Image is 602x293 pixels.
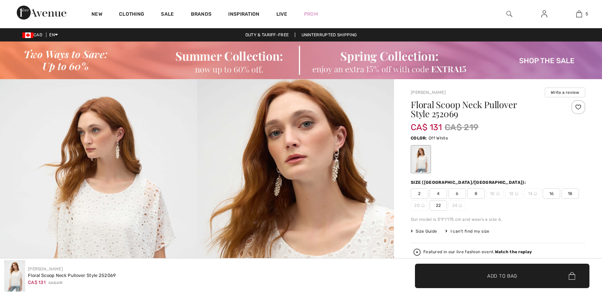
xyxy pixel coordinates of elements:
[49,32,58,37] span: EN
[411,179,527,186] div: Size ([GEOGRAPHIC_DATA]/[GEOGRAPHIC_DATA]):
[191,11,212,18] a: Brands
[505,188,522,199] span: 12
[415,264,589,288] button: Add to Bag
[524,188,541,199] span: 14
[91,11,102,18] a: New
[445,228,489,234] div: I can't find my size
[17,6,66,20] img: 1ère Avenue
[545,88,585,97] button: Write a review
[487,272,517,279] span: Add to Bag
[119,11,144,18] a: Clothing
[495,249,532,254] strong: Watch the replay
[228,11,259,18] span: Inspiration
[506,10,512,18] img: search the website
[421,204,425,207] img: ring-m.svg
[467,188,485,199] span: 8
[459,204,462,207] img: ring-m.svg
[411,216,585,223] div: Our model is 5'9"/175 cm and wears a size 6.
[586,11,588,17] span: 5
[486,188,504,199] span: 10
[568,272,575,280] img: Bag.svg
[423,250,532,254] div: Featured in our live fashion event.
[28,266,63,271] a: [PERSON_NAME]
[536,10,553,18] a: Sign In
[414,249,421,256] img: Watch the replay
[411,90,446,95] a: [PERSON_NAME]
[22,32,34,38] img: Canadian Dollar
[411,136,427,141] span: Color:
[541,10,547,18] img: My Info
[28,272,116,279] div: Floral Scoop Neck Pullover Style 252069
[28,280,46,285] span: CA$ 131
[412,146,430,172] div: Off White
[534,192,537,195] img: ring-m.svg
[448,200,466,211] span: 24
[515,192,518,195] img: ring-m.svg
[430,200,447,211] span: 22
[562,10,596,18] a: 5
[304,10,318,18] a: Prom
[576,10,582,18] img: My Bag
[496,192,500,195] img: ring-m.svg
[543,188,560,199] span: 16
[411,115,442,132] span: CA$ 131
[276,10,287,18] a: Live
[161,11,174,18] a: Sale
[411,100,556,118] h1: Floral Scoop Neck Pullover Style 252069
[411,188,428,199] span: 2
[445,121,478,134] span: CA$ 219
[411,200,428,211] span: 20
[448,188,466,199] span: 6
[411,228,437,234] span: Size Guide
[557,241,595,258] iframe: Opens a widget where you can find more information
[429,136,448,141] span: Off White
[562,188,579,199] span: 18
[49,280,62,286] span: CA$ 219
[430,188,447,199] span: 4
[22,32,45,37] span: CAD
[4,260,25,292] img: Floral Scoop Neck Pullover Style 252069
